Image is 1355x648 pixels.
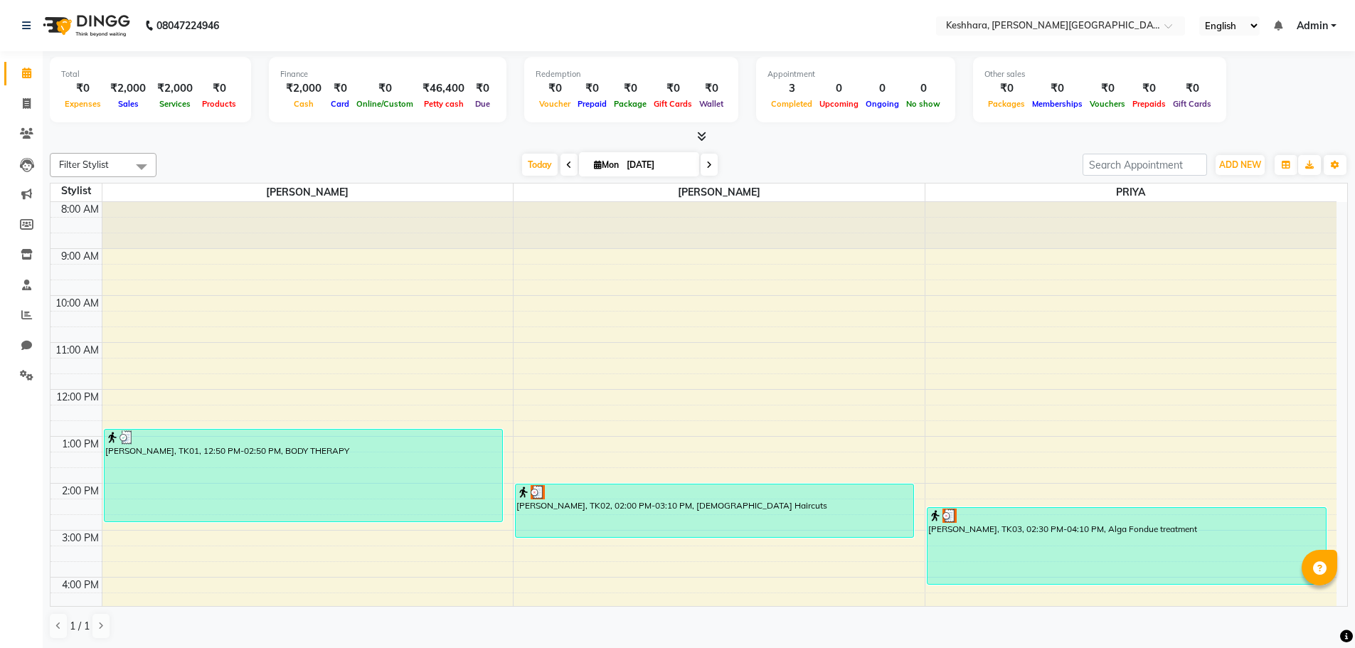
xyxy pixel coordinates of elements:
span: Mon [590,159,622,170]
div: 1:00 PM [59,437,102,452]
div: ₹0 [1086,80,1129,97]
div: ₹0 [574,80,610,97]
span: 1 / 1 [70,619,90,634]
div: [PERSON_NAME], TK03, 02:30 PM-04:10 PM, Alga Fondue treatment [928,508,1326,584]
div: [PERSON_NAME], TK02, 02:00 PM-03:10 PM, [DEMOGRAPHIC_DATA] Haircuts [516,484,913,537]
div: Stylist [51,184,102,198]
span: Online/Custom [353,99,417,109]
span: Packages [984,99,1029,109]
div: 10:00 AM [53,296,102,311]
div: ₹0 [536,80,574,97]
iframe: chat widget [1295,591,1341,634]
div: Finance [280,68,495,80]
div: 8:00 AM [58,202,102,217]
div: 3:00 PM [59,531,102,546]
div: 2:00 PM [59,484,102,499]
div: ₹2,000 [152,80,198,97]
div: ₹0 [610,80,650,97]
span: Card [327,99,353,109]
span: Gift Cards [650,99,696,109]
span: Services [156,99,194,109]
div: Appointment [767,68,944,80]
span: Package [610,99,650,109]
span: Petty cash [420,99,467,109]
div: [PERSON_NAME], TK01, 12:50 PM-02:50 PM, BODY THERAPY [105,430,502,521]
span: Today [522,154,558,176]
img: logo [36,6,134,46]
span: PRIYA [925,184,1337,201]
span: [PERSON_NAME] [514,184,925,201]
span: Products [198,99,240,109]
input: Search Appointment [1083,154,1207,176]
span: Sales [115,99,142,109]
span: Completed [767,99,816,109]
div: Total [61,68,240,80]
div: ₹0 [353,80,417,97]
div: 0 [903,80,944,97]
div: 9:00 AM [58,249,102,264]
div: ₹0 [984,80,1029,97]
span: Ongoing [862,99,903,109]
div: ₹0 [470,80,495,97]
span: Upcoming [816,99,862,109]
div: ₹0 [650,80,696,97]
button: ADD NEW [1216,155,1265,175]
div: ₹0 [1129,80,1169,97]
span: Prepaids [1129,99,1169,109]
div: Other sales [984,68,1215,80]
input: 2025-09-01 [622,154,694,176]
span: Wallet [696,99,727,109]
span: [PERSON_NAME] [102,184,514,201]
span: Filter Stylist [59,159,109,170]
div: ₹2,000 [105,80,152,97]
span: ADD NEW [1219,159,1261,170]
div: ₹0 [1169,80,1215,97]
div: ₹46,400 [417,80,470,97]
span: Expenses [61,99,105,109]
div: ₹0 [327,80,353,97]
div: 12:00 PM [53,390,102,405]
span: Voucher [536,99,574,109]
div: ₹0 [61,80,105,97]
div: Redemption [536,68,727,80]
div: 0 [816,80,862,97]
div: ₹0 [198,80,240,97]
span: Admin [1297,18,1328,33]
div: 0 [862,80,903,97]
span: Due [472,99,494,109]
span: Vouchers [1086,99,1129,109]
span: Gift Cards [1169,99,1215,109]
div: ₹0 [1029,80,1086,97]
span: Prepaid [574,99,610,109]
div: 3 [767,80,816,97]
span: No show [903,99,944,109]
div: ₹0 [696,80,727,97]
div: ₹2,000 [280,80,327,97]
div: 4:00 PM [59,578,102,593]
b: 08047224946 [156,6,219,46]
span: Memberships [1029,99,1086,109]
span: Cash [290,99,317,109]
div: 11:00 AM [53,343,102,358]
